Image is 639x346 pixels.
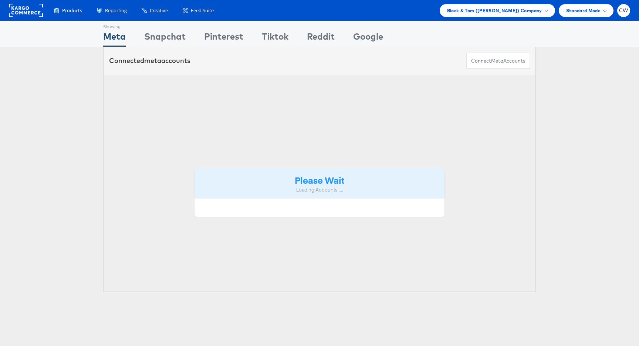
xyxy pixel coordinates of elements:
span: Creative [150,7,168,14]
div: Pinterest [204,30,243,47]
span: Standard Mode [566,7,601,14]
span: meta [491,57,503,64]
button: ConnectmetaAccounts [466,53,530,69]
div: Reddit [307,30,335,47]
div: Google [353,30,383,47]
div: Tiktok [262,30,288,47]
span: Feed Suite [191,7,214,14]
span: CW [619,8,628,13]
div: Snapchat [144,30,186,47]
div: Connected accounts [109,56,190,66]
div: Meta [103,30,126,47]
strong: Please Wait [295,174,344,186]
div: Showing [103,21,126,30]
span: Reporting [105,7,127,14]
span: meta [144,56,161,65]
div: Loading Accounts .... [200,186,439,193]
span: Products [62,7,82,14]
span: Block & Tam ([PERSON_NAME]) Company [447,7,542,14]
